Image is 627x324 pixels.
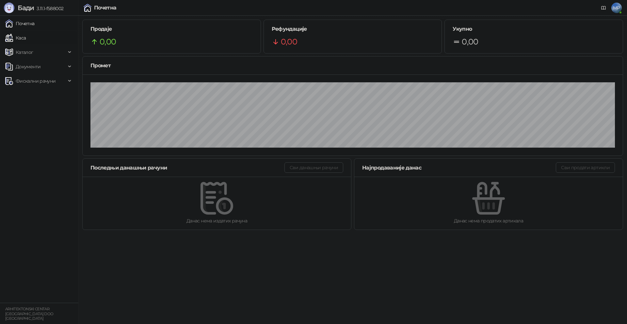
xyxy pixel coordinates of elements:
[5,17,35,30] a: Почетна
[18,4,34,12] span: Бади
[94,5,117,10] div: Почетна
[462,36,478,48] span: 0,00
[284,162,343,173] button: Сви данашњи рачуни
[93,217,341,224] div: Данас нема издатих рачуна
[556,162,615,173] button: Сви продати артикли
[5,307,54,321] small: ARHITEKTONSKI CENTAR [GEOGRAPHIC_DATA] DOO [GEOGRAPHIC_DATA]
[16,74,56,88] span: Фискални рачуни
[272,25,434,33] h5: Рефундације
[598,3,609,13] a: Документација
[16,46,33,59] span: Каталог
[90,61,615,70] div: Промет
[611,3,622,13] span: MP
[100,36,116,48] span: 0,00
[34,6,63,11] span: 3.11.1-f588002
[90,25,253,33] h5: Продаје
[281,36,297,48] span: 0,00
[16,60,40,73] span: Документи
[453,25,615,33] h5: Укупно
[365,217,612,224] div: Данас нема продатих артикала
[90,164,284,172] div: Последњи данашњи рачуни
[4,3,14,13] img: Logo
[5,31,26,44] a: Каса
[362,164,556,172] div: Најпродаваније данас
